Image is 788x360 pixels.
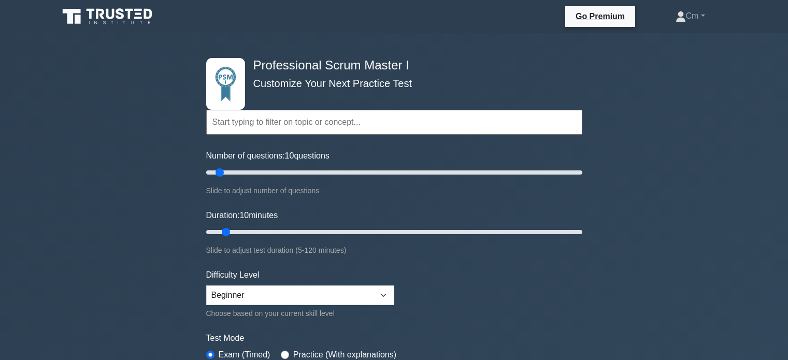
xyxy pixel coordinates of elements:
[206,184,582,197] div: Slide to adjust number of questions
[206,269,260,281] label: Difficulty Level
[569,10,631,23] a: Go Premium
[239,211,249,220] span: 10
[285,151,294,160] span: 10
[206,209,278,222] label: Duration: minutes
[206,110,582,135] input: Start typing to filter on topic or concept...
[206,244,582,256] div: Slide to adjust test duration (5-120 minutes)
[651,6,730,26] a: Cm
[206,332,582,344] label: Test Mode
[206,150,329,162] label: Number of questions: questions
[206,307,394,320] div: Choose based on your current skill level
[249,58,532,73] h4: Professional Scrum Master I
